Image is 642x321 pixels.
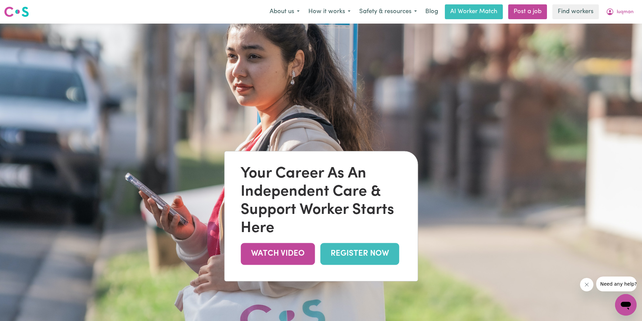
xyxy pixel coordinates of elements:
span: Need any help? [4,5,41,10]
div: Your Career As An Independent Care & Support Worker Starts Here [241,165,401,237]
button: My Account [602,5,638,19]
a: Post a job [508,4,547,19]
iframe: Close message [580,278,593,291]
span: luqman [617,8,634,16]
button: About us [265,5,304,19]
a: Find workers [552,4,599,19]
img: Careseekers logo [4,6,29,18]
a: REGISTER NOW [320,243,399,265]
a: WATCH VIDEO [241,243,315,265]
button: How it works [304,5,355,19]
iframe: Button to launch messaging window [615,294,637,316]
iframe: Message from company [596,277,637,291]
button: Safety & resources [355,5,421,19]
a: AI Worker Match [445,4,503,19]
a: Blog [421,4,442,19]
a: Careseekers logo [4,4,29,20]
